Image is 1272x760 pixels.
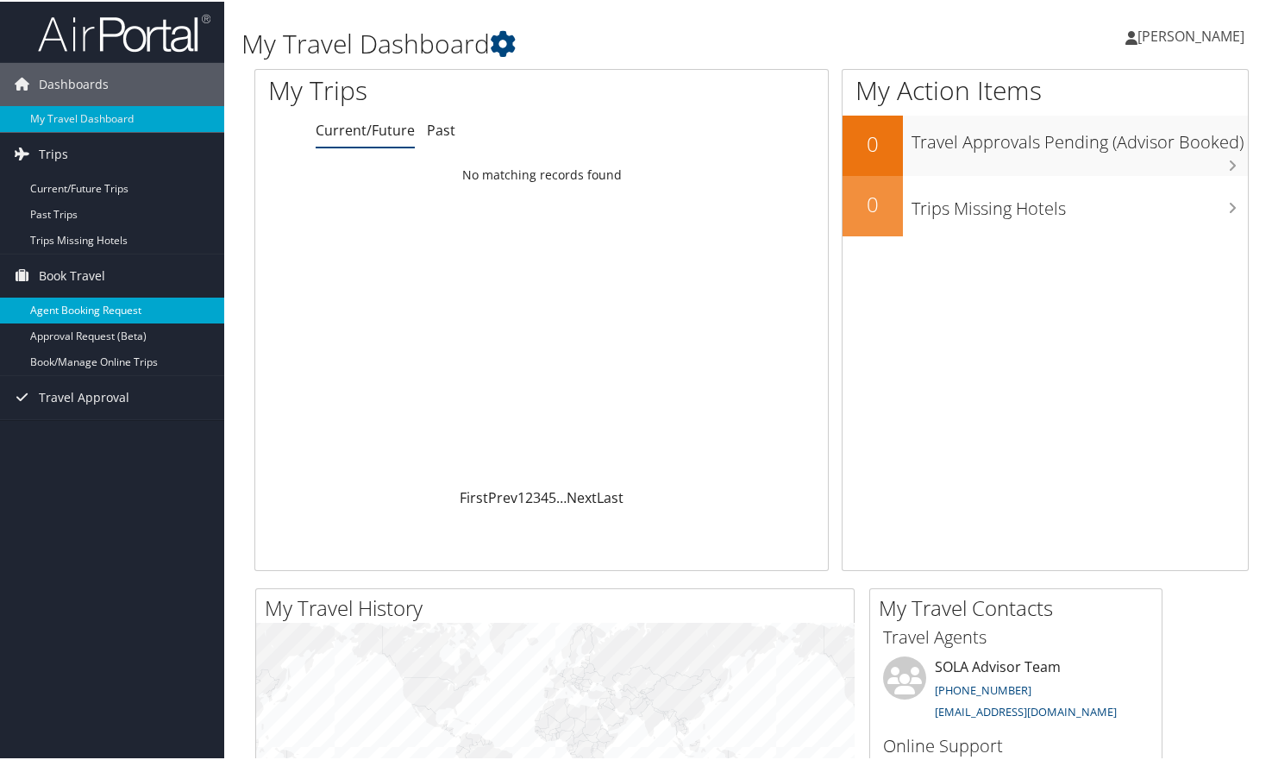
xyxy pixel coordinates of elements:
a: 5 [548,487,556,506]
h2: 0 [843,188,903,217]
span: [PERSON_NAME] [1137,25,1244,44]
a: [PERSON_NAME] [1125,9,1262,60]
h1: My Action Items [843,71,1248,107]
h3: Trips Missing Hotels [912,186,1248,219]
a: Past [427,119,455,138]
a: 2 [525,487,533,506]
a: Current/Future [316,119,415,138]
li: SOLA Advisor Team [874,655,1157,725]
a: 0Travel Approvals Pending (Advisor Booked) [843,114,1248,174]
a: 0Trips Missing Hotels [843,174,1248,235]
span: Trips [39,131,68,174]
a: [EMAIL_ADDRESS][DOMAIN_NAME] [935,702,1117,718]
h3: Travel Approvals Pending (Advisor Booked) [912,120,1248,153]
h2: 0 [843,128,903,157]
td: No matching records found [255,158,828,189]
a: Next [567,487,597,506]
h1: My Travel Dashboard [241,24,922,60]
a: 3 [533,487,541,506]
span: Dashboards [39,61,109,104]
a: 4 [541,487,548,506]
a: Last [597,487,623,506]
a: Prev [488,487,517,506]
span: … [556,487,567,506]
span: Book Travel [39,253,105,296]
h3: Online Support [883,732,1149,757]
h1: My Trips [268,71,577,107]
h3: Travel Agents [883,624,1149,648]
img: airportal-logo.png [38,11,210,52]
h2: My Travel History [265,592,854,621]
span: Travel Approval [39,374,129,418]
a: First [460,487,488,506]
a: 1 [517,487,525,506]
a: [PHONE_NUMBER] [935,681,1031,696]
h2: My Travel Contacts [879,592,1162,621]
